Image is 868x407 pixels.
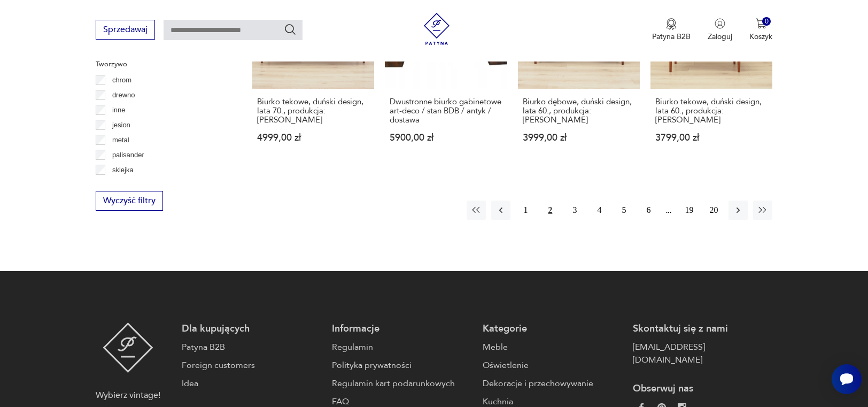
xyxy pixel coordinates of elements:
[652,32,691,42] p: Patyna B2B
[708,32,732,42] p: Zaloguj
[96,389,160,402] p: Wybierz vintage!
[749,18,772,42] button: 0Koszyk
[540,201,560,220] button: 2
[112,74,131,86] p: chrom
[257,133,369,142] p: 4999,00 zł
[182,359,321,372] a: Foreign customers
[483,341,622,354] a: Meble
[516,201,535,220] button: 1
[96,20,155,40] button: Sprzedawaj
[666,18,677,30] img: Ikona medalu
[421,13,453,45] img: Patyna - sklep z meblami i dekoracjami vintage
[257,97,369,125] h3: Biurko tekowe, duński design, lata 70., produkcja: [PERSON_NAME]
[112,119,130,131] p: jesion
[112,104,126,116] p: inne
[96,191,163,211] button: Wyczyść filtry
[523,97,635,125] h3: Biurko dębowe, duński design, lata 60., produkcja: [PERSON_NAME]
[655,133,768,142] p: 3799,00 zł
[332,322,471,335] p: Informacje
[112,149,144,161] p: palisander
[832,364,862,394] iframe: Smartsupp widget button
[749,32,772,42] p: Koszyk
[103,322,153,373] img: Patyna - sklep z meblami i dekoracjami vintage
[390,97,502,125] h3: Dwustronne biurko gabinetowe art-deco / stan BDB / antyk / dostawa
[679,201,699,220] button: 19
[590,201,609,220] button: 4
[633,341,772,366] a: [EMAIL_ADDRESS][DOMAIN_NAME]
[390,133,502,142] p: 5900,00 zł
[112,164,134,176] p: sklejka
[96,27,155,34] a: Sprzedawaj
[112,89,135,101] p: drewno
[762,17,771,26] div: 0
[96,58,227,70] p: Tworzywo
[652,18,691,42] a: Ikona medaluPatyna B2B
[652,18,691,42] button: Patyna B2B
[565,201,584,220] button: 3
[655,97,768,125] h3: Biurko tekowe, duński design, lata 60., produkcja: [PERSON_NAME]
[182,341,321,354] a: Patyna B2B
[112,134,129,146] p: metal
[633,322,772,335] p: Skontaktuj się z nami
[704,201,723,220] button: 20
[284,23,297,36] button: Szukaj
[332,377,471,390] a: Regulamin kart podarunkowych
[633,382,772,395] p: Obserwuj nas
[182,377,321,390] a: Idea
[715,18,725,29] img: Ikonka użytkownika
[483,359,622,372] a: Oświetlenie
[332,359,471,372] a: Polityka prywatności
[756,18,766,29] img: Ikona koszyka
[112,179,128,191] p: szkło
[523,133,635,142] p: 3999,00 zł
[614,201,633,220] button: 5
[483,377,622,390] a: Dekoracje i przechowywanie
[332,341,471,354] a: Regulamin
[639,201,658,220] button: 6
[708,18,732,42] button: Zaloguj
[182,322,321,335] p: Dla kupujących
[483,322,622,335] p: Kategorie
